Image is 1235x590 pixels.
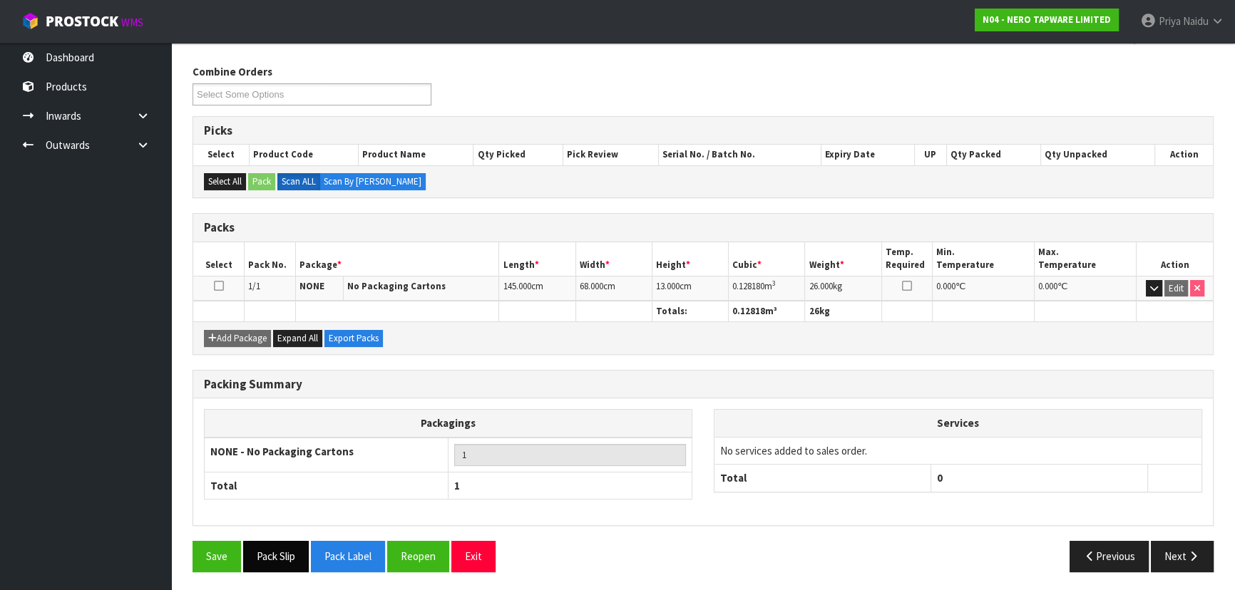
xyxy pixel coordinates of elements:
span: 0.12818 [732,305,765,317]
td: cm [652,276,728,301]
th: Select [193,145,249,165]
th: Width [575,242,652,276]
button: Edit [1164,280,1188,297]
h3: Packing Summary [204,378,1202,391]
button: Pack [248,173,275,190]
sup: 3 [772,279,776,288]
th: Product Code [249,145,358,165]
span: 1 [454,479,460,492]
span: 145.000 [503,280,531,292]
button: Select All [204,173,246,190]
td: cm [499,276,575,301]
strong: No Packaging Cartons [347,280,446,292]
th: Height [652,242,728,276]
button: Exit [451,541,496,571]
label: Scan ALL [277,173,320,190]
td: ℃ [933,276,1035,301]
th: Weight [805,242,881,276]
img: cube-alt.png [21,12,39,30]
th: Max. Temperature [1035,242,1137,276]
h3: Packs [204,221,1202,234]
button: Reopen [387,541,449,571]
button: Pack Slip [243,541,309,571]
th: Length [499,242,575,276]
th: Qty Unpacked [1041,145,1155,165]
span: Naidu [1183,14,1209,28]
h3: Picks [204,124,1202,138]
th: Package [295,242,499,276]
span: 0 [937,471,943,485]
th: Cubic [729,242,805,276]
th: Select [193,242,245,276]
span: Priya [1159,14,1181,28]
span: 26.000 [809,280,832,292]
span: 0.128180 [732,280,764,292]
th: Packagings [205,410,692,438]
td: ℃ [1035,276,1137,301]
td: kg [805,276,881,301]
th: Temp. Required [881,242,933,276]
th: Action [1154,145,1213,165]
th: Serial No. / Batch No. [659,145,821,165]
td: m [729,276,805,301]
th: UP [914,145,946,165]
label: Scan By [PERSON_NAME] [319,173,426,190]
th: Qty Picked [473,145,563,165]
th: Pick Review [563,145,659,165]
th: Total [205,472,449,499]
span: 1/1 [248,280,260,292]
th: Pack No. [245,242,296,276]
th: Total [714,465,931,492]
th: Action [1137,242,1213,276]
button: Pack Label [311,541,385,571]
th: Totals: [652,301,728,322]
span: Expand All [277,332,318,344]
span: 68.000 [580,280,603,292]
th: Services [714,410,1201,437]
button: Save [193,541,241,571]
span: Pack [193,53,1214,582]
span: ProStock [46,12,118,31]
th: m³ [729,301,805,322]
button: Next [1151,541,1214,571]
small: WMS [121,16,143,29]
th: Qty Packed [946,145,1040,165]
a: N04 - NERO TAPWARE LIMITED [975,9,1119,31]
span: 0.000 [936,280,955,292]
button: Add Package [204,330,271,347]
strong: NONE - No Packaging Cartons [210,445,354,458]
strong: NONE [299,280,324,292]
th: Expiry Date [821,145,914,165]
span: 13.000 [656,280,680,292]
span: 26 [809,305,819,317]
td: cm [575,276,652,301]
strong: N04 - NERO TAPWARE LIMITED [983,14,1111,26]
th: kg [805,301,881,322]
label: Combine Orders [193,64,272,79]
td: No services added to sales order. [714,437,1201,464]
span: 0.000 [1038,280,1057,292]
th: Product Name [359,145,473,165]
button: Expand All [273,330,322,347]
button: Previous [1070,541,1149,571]
th: Min. Temperature [933,242,1035,276]
button: Export Packs [324,330,383,347]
